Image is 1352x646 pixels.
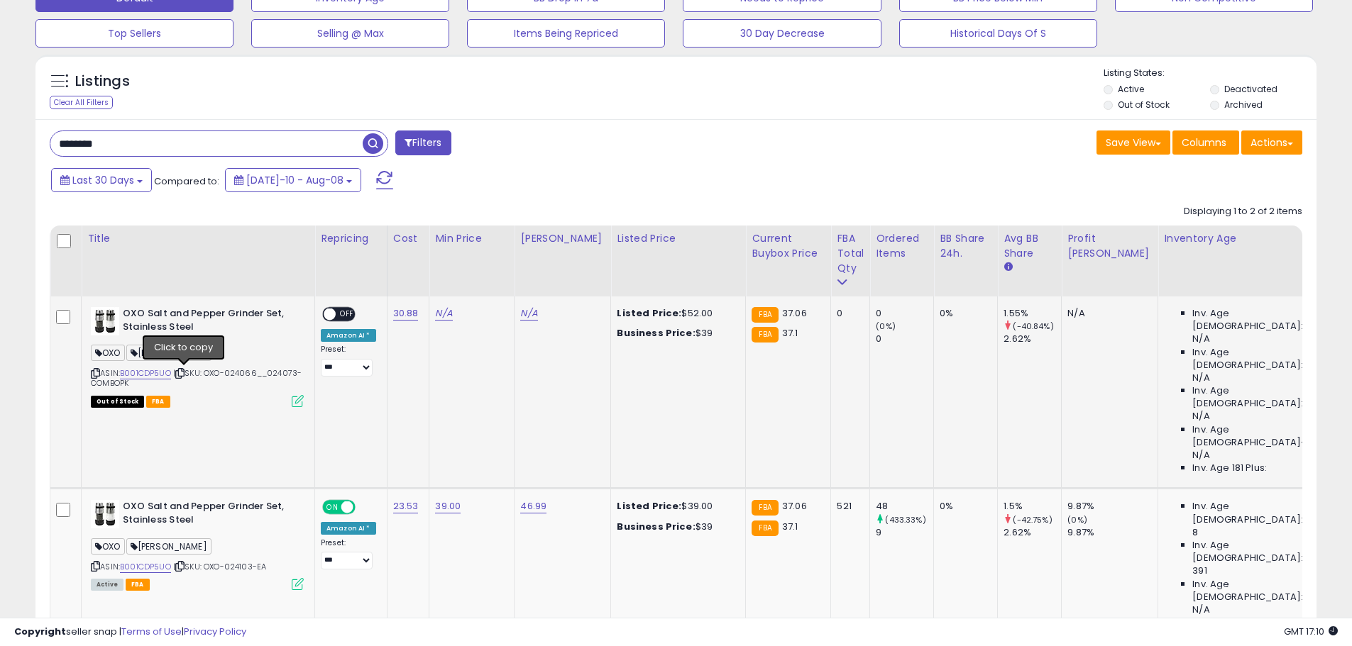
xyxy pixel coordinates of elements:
[1097,130,1170,155] button: Save View
[752,327,778,343] small: FBA
[251,19,449,48] button: Selling @ Max
[246,173,344,187] span: [DATE]-10 - Aug-08
[126,345,211,361] span: [PERSON_NAME]
[1192,526,1198,539] span: 8
[1224,99,1263,111] label: Archived
[1067,500,1158,513] div: 9.87%
[91,307,119,335] img: 41otSu50FEL._SL40_.jpg
[520,306,537,321] a: N/A
[885,514,925,525] small: (433.33%)
[126,538,211,555] span: [PERSON_NAME]
[1192,333,1209,345] span: N/A
[87,231,309,246] div: Title
[1104,67,1317,80] p: Listing States:
[752,231,825,261] div: Current Buybox Price
[435,499,461,513] a: 39.00
[876,526,933,539] div: 9
[837,307,859,320] div: 0
[321,329,376,342] div: Amazon AI *
[1192,564,1207,577] span: 391
[520,499,546,513] a: 46.99
[837,231,864,276] div: FBA Total Qty
[126,579,150,591] span: FBA
[1192,410,1209,423] span: N/A
[1192,423,1322,449] span: Inv. Age [DEMOGRAPHIC_DATA]-180:
[1192,539,1322,564] span: Inv. Age [DEMOGRAPHIC_DATA]:
[1224,83,1277,95] label: Deactivated
[51,168,152,192] button: Last 30 Days
[1192,578,1322,603] span: Inv. Age [DEMOGRAPHIC_DATA]:
[940,500,986,513] div: 0%
[1004,307,1061,320] div: 1.55%
[940,231,991,261] div: BB Share 24h.
[321,345,376,377] div: Preset:
[876,307,933,320] div: 0
[899,19,1097,48] button: Historical Days Of S
[1067,514,1087,525] small: (0%)
[1004,526,1061,539] div: 2.62%
[91,579,123,591] span: All listings currently available for purchase on Amazon
[1184,205,1302,218] div: Displaying 1 to 2 of 2 items
[121,625,182,638] a: Terms of Use
[617,327,735,340] div: $39
[1192,346,1322,372] span: Inv. Age [DEMOGRAPHIC_DATA]:
[184,625,246,638] a: Privacy Policy
[617,306,681,320] b: Listed Price:
[1013,514,1052,525] small: (-42.75%)
[1241,130,1302,155] button: Actions
[876,321,896,332] small: (0%)
[321,231,381,246] div: Repricing
[1004,261,1012,274] small: Avg BB Share.
[91,345,125,361] span: OXO
[617,231,740,246] div: Listed Price
[1172,130,1239,155] button: Columns
[91,307,304,406] div: ASIN:
[395,130,451,155] button: Filters
[876,500,933,513] div: 48
[336,308,358,321] span: OFF
[91,500,304,589] div: ASIN:
[782,306,807,320] span: 37.06
[1067,231,1152,261] div: Profit [PERSON_NAME]
[123,307,295,337] b: OXO Salt and Pepper Grinder Set, Stainless Steel
[1164,231,1327,246] div: Inventory Age
[1004,500,1061,513] div: 1.5%
[1182,135,1226,150] span: Columns
[146,396,170,408] span: FBA
[782,520,798,533] span: 37.1
[120,367,171,379] a: B001CDP5UO
[617,307,735,320] div: $52.00
[1192,462,1267,474] span: Inv. Age 181 Plus:
[1192,307,1322,333] span: Inv. Age [DEMOGRAPHIC_DATA]:
[435,306,452,321] a: N/A
[876,231,928,261] div: Ordered Items
[1004,333,1061,345] div: 2.62%
[1192,603,1209,616] span: N/A
[752,500,778,516] small: FBA
[1192,372,1209,384] span: N/A
[876,333,933,345] div: 0
[1192,384,1322,410] span: Inv. Age [DEMOGRAPHIC_DATA]:
[14,625,246,639] div: seller snap | |
[1192,449,1209,462] span: N/A
[1192,616,1322,642] span: Inv. Age [DEMOGRAPHIC_DATA]-180:
[1118,99,1170,111] label: Out of Stock
[1284,625,1338,638] span: 2025-09-8 17:10 GMT
[1013,321,1053,332] small: (-40.84%)
[683,19,881,48] button: 30 Day Decrease
[435,231,508,246] div: Min Price
[35,19,233,48] button: Top Sellers
[321,538,376,570] div: Preset:
[520,231,605,246] div: [PERSON_NAME]
[393,231,424,246] div: Cost
[752,520,778,536] small: FBA
[467,19,665,48] button: Items Being Repriced
[393,499,419,513] a: 23.53
[1004,231,1055,261] div: Avg BB Share
[617,326,695,340] b: Business Price:
[1118,83,1144,95] label: Active
[50,96,113,109] div: Clear All Filters
[782,499,807,513] span: 37.06
[321,522,376,535] div: Amazon AI *
[123,500,295,530] b: OXO Salt and Pepper Grinder Set, Stainless Steel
